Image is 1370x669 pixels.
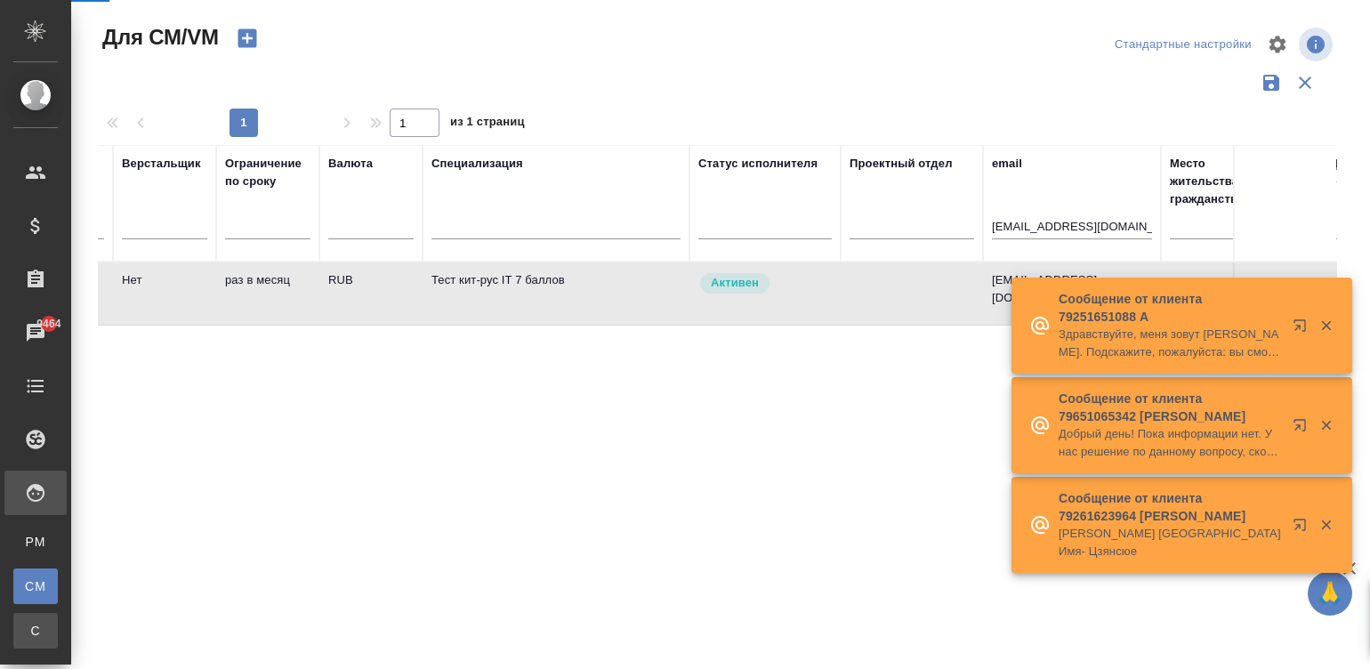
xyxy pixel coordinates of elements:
[1308,517,1344,533] button: Закрыть
[1288,66,1322,100] button: Сбросить фильтры
[22,533,49,551] span: PM
[1256,23,1299,66] span: Настроить таблицу
[13,568,58,604] a: CM
[13,613,58,649] a: С
[1282,407,1325,450] button: Открыть в новой вкладке
[1059,425,1281,461] p: Добрый день! Пока информации нет. У нас решение по данному вопросу, скорее всего, будет принято ближ
[431,271,681,289] p: Тест кит-рус IT 7 баллов
[850,155,953,173] div: Проектный отдел
[4,310,67,355] a: 9464
[1170,155,1312,208] div: Место жительства(Город), гражданство
[1282,308,1325,351] button: Открыть в новой вкладке
[98,23,219,52] span: Для СМ/VM
[1285,271,1316,304] button: Удалить
[1059,326,1281,361] p: Здравствуйте, меня зовут [PERSON_NAME]. Подскажите, пожалуйста: вы сможете помочь с составлением ...
[13,524,58,560] a: PM
[328,155,373,173] div: Валюта
[1059,290,1281,326] p: Сообщение от клиента 79251651088 A
[1059,525,1281,560] p: [PERSON_NAME] [GEOGRAPHIC_DATA] Имя- Цзянсюе
[1255,271,1285,304] button: Открыть календарь загрузки
[992,271,1125,307] p: [EMAIL_ADDRESS][DOMAIN_NAME]
[319,262,423,325] td: RUB
[216,262,319,325] td: раз в месяц
[711,274,759,292] p: Активен
[431,155,523,173] div: Специализация
[225,155,310,190] div: Ограничение по сроку
[698,155,818,173] div: Статус исполнителя
[992,155,1022,173] div: email
[26,315,71,333] span: 9464
[22,622,49,640] span: С
[1308,318,1344,334] button: Закрыть
[1299,28,1336,61] span: Посмотреть информацию
[113,262,216,325] td: Нет
[1254,66,1288,100] button: Сохранить фильтры
[1308,417,1344,433] button: Закрыть
[22,577,49,595] span: CM
[1110,31,1256,59] div: split button
[1282,507,1325,550] button: Открыть в новой вкладке
[226,23,269,53] button: Создать
[450,111,525,137] span: из 1 страниц
[1059,390,1281,425] p: Сообщение от клиента 79651065342 [PERSON_NAME]
[1059,489,1281,525] p: Сообщение от клиента 79261623964 [PERSON_NAME]
[122,155,201,173] div: Верстальщик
